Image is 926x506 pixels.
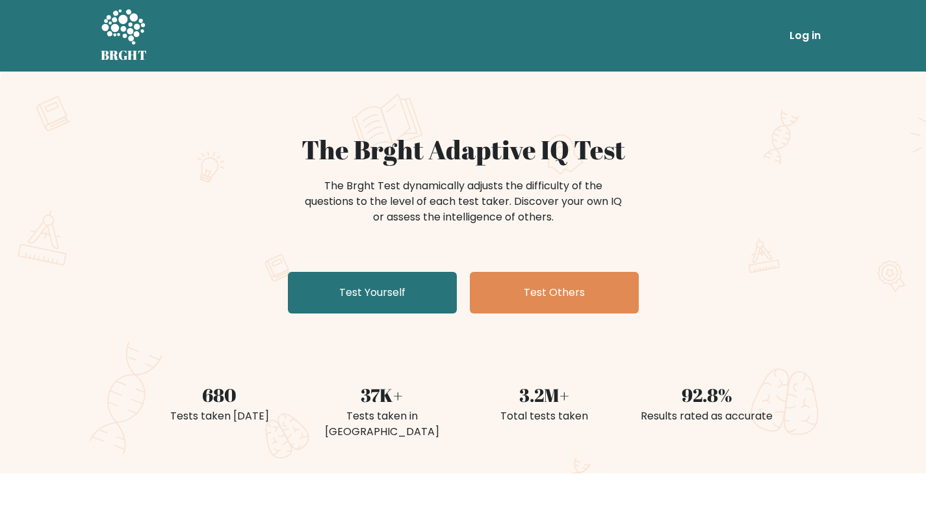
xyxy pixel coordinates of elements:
div: 92.8% [634,381,780,408]
a: BRGHT [101,5,148,66]
div: 680 [146,381,293,408]
h1: The Brght Adaptive IQ Test [146,134,780,165]
div: Tests taken in [GEOGRAPHIC_DATA] [309,408,456,440]
a: Log in [784,23,826,49]
div: The Brght Test dynamically adjusts the difficulty of the questions to the level of each test take... [301,178,626,225]
h5: BRGHT [101,47,148,63]
a: Test Yourself [288,272,457,313]
div: 37K+ [309,381,456,408]
a: Test Others [470,272,639,313]
div: 3.2M+ [471,381,618,408]
div: Tests taken [DATE] [146,408,293,424]
div: Results rated as accurate [634,408,780,424]
div: Total tests taken [471,408,618,424]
